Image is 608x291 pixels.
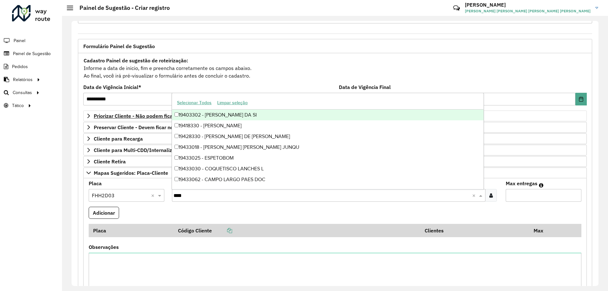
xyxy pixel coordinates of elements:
th: Placa [89,224,174,237]
span: Consultas [13,89,32,96]
span: Pedidos [12,63,28,70]
span: Formulário Painel de Sugestão [83,44,155,49]
button: Limpar seleção [214,98,250,108]
em: Máximo de clientes que serão colocados na mesma rota com os clientes informados [539,183,543,188]
span: Tático [12,102,24,109]
label: Observações [89,243,119,251]
button: Choose Date [575,93,587,105]
span: Cliente para Multi-CDD/Internalização [94,148,183,153]
h2: Painel de Sugestão - Criar registro [73,4,170,11]
th: Max [529,224,554,237]
label: Data de Vigência Final [339,83,391,91]
label: Placa [89,180,102,187]
span: Relatórios [13,76,33,83]
span: Mapas Sugeridos: Placa-Cliente [94,170,168,175]
label: Max entregas [506,180,537,187]
a: Cliente para Recarga [83,133,587,144]
a: Preservar Cliente - Devem ficar no buffer, não roteirizar [83,122,587,133]
span: Clear all [472,192,478,199]
a: Copiar [212,227,232,234]
div: 19433025 - ESPETOBOM [172,153,483,163]
span: Painel de Sugestão [13,50,51,57]
div: Informe a data de inicio, fim e preencha corretamente os campos abaixo. Ao final, você irá pré-vi... [83,56,587,80]
h3: [PERSON_NAME] [465,2,591,8]
button: Adicionar [89,207,119,219]
strong: Cadastro Painel de sugestão de roteirização: [84,57,188,64]
div: 19418330 - [PERSON_NAME] [172,120,483,131]
a: Cliente Retira [83,156,587,167]
span: Priorizar Cliente - Não podem ficar no buffer [94,113,197,118]
span: Cliente para Recarga [94,136,143,141]
span: Painel [14,37,25,44]
div: 19433072 - CASA LATICINIOS CAZAS LTDA [172,185,483,196]
div: 19433018 - [PERSON_NAME] [PERSON_NAME] JUNQU [172,142,483,153]
a: Contato Rápido [450,1,463,15]
button: Selecionar Todos [174,98,214,108]
a: Mapas Sugeridos: Placa-Cliente [83,168,587,178]
span: Preservar Cliente - Devem ficar no buffer, não roteirizar [94,125,223,130]
span: Cliente Retira [94,159,126,164]
div: 19433030 - COQUETISCO LANCHES L [172,163,483,174]
span: [PERSON_NAME] [PERSON_NAME] [PERSON_NAME] [PERSON_NAME] [465,8,591,14]
a: Priorizar Cliente - Não podem ficar no buffer [83,111,587,121]
a: Cliente para Multi-CDD/Internalização [83,145,587,155]
span: Clear all [151,192,156,199]
ng-dropdown-panel: Options list [172,93,484,189]
th: Código Cliente [174,224,421,237]
label: Data de Vigência Inicial [83,83,141,91]
div: 19403302 - [PERSON_NAME] DA SI [172,110,483,120]
div: 19428330 - [PERSON_NAME] DE [PERSON_NAME] [172,131,483,142]
th: Clientes [421,224,529,237]
div: 19433062 - CAMPO LARGO PAES DOC [172,174,483,185]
